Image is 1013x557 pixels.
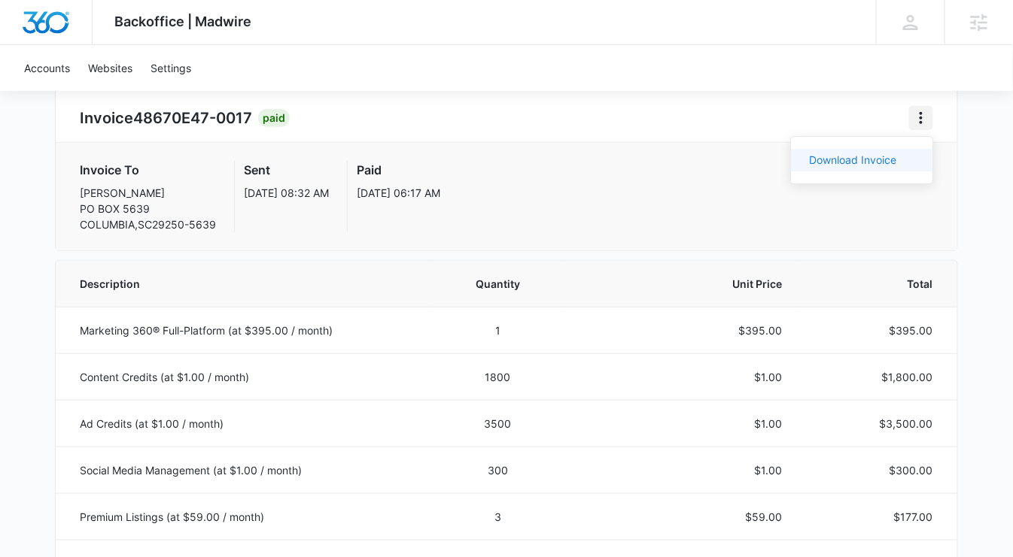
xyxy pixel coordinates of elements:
p: $3,500.00 [819,416,933,431]
button: Home [909,106,933,130]
p: [PERSON_NAME] PO BOX 5639 COLUMBIA , SC 29250-5639 [80,185,216,232]
p: $59.00 [582,509,783,525]
h3: Sent [244,161,329,179]
p: $1,800.00 [819,369,933,385]
p: $1.00 [582,369,783,385]
h2: Invoice [80,107,258,129]
td: 1 [432,307,564,353]
td: 3500 [432,400,564,447]
p: $1.00 [582,462,783,478]
p: $395.00 [582,322,783,338]
h3: Paid [357,161,440,179]
span: Backoffice | Madwire [115,14,252,29]
td: 1800 [432,353,564,400]
p: [DATE] 06:17 AM [357,185,440,201]
h3: Invoice To [80,161,216,179]
span: Description [80,276,414,292]
span: Unit Price [582,276,783,292]
button: Download Invoice [791,149,932,171]
a: Download Invoice [809,153,896,166]
p: $177.00 [819,509,933,525]
p: Marketing 360® Full-Platform (at $395.00 / month) [80,322,414,338]
a: Accounts [15,45,79,91]
td: 300 [432,447,564,493]
div: Paid [258,109,290,127]
a: Websites [79,45,141,91]
p: Social Media Management (at $1.00 / month) [80,462,414,478]
span: Quantity [450,276,546,292]
p: Premium Listings (at $59.00 / month) [80,509,414,525]
p: $300.00 [819,462,933,478]
a: Settings [141,45,200,91]
p: Ad Credits (at $1.00 / month) [80,416,414,431]
span: Total [819,276,933,292]
td: 3 [432,493,564,540]
p: Content Credits (at $1.00 / month) [80,369,414,385]
p: [DATE] 08:32 AM [244,185,329,201]
p: $1.00 [582,416,783,431]
p: $395.00 [819,322,933,338]
span: 48670E47-0017 [133,109,252,127]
